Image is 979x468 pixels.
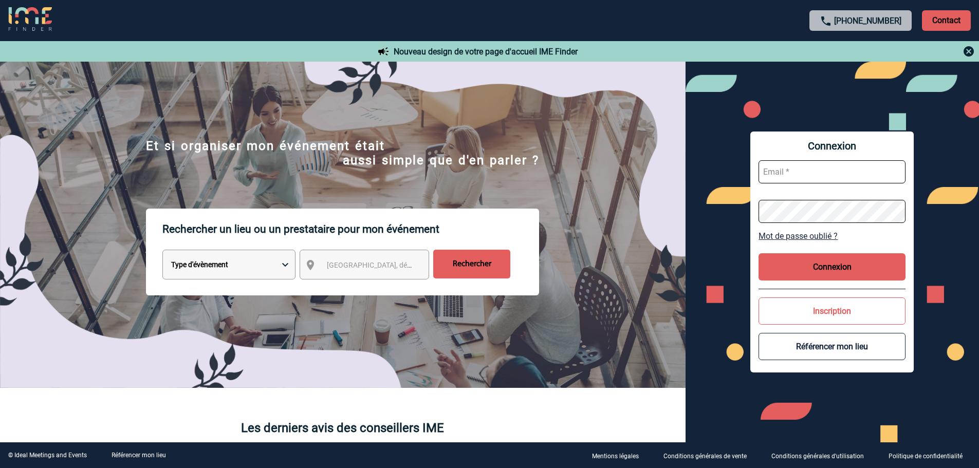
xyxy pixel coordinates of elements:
img: call-24-px.png [820,15,832,27]
button: Référencer mon lieu [759,333,906,360]
p: Politique de confidentialité [889,453,963,460]
p: Mentions légales [592,453,639,460]
span: Connexion [759,140,906,152]
span: [GEOGRAPHIC_DATA], département, région... [327,261,470,269]
button: Connexion [759,253,906,280]
input: Rechercher [433,250,510,278]
p: Contact [922,10,971,31]
a: Mot de passe oublié ? [759,231,906,241]
a: Conditions générales de vente [655,451,763,460]
a: Politique de confidentialité [880,451,979,460]
a: [PHONE_NUMBER] [834,16,901,26]
a: Mentions légales [584,451,655,460]
p: Conditions générales de vente [663,453,747,460]
button: Inscription [759,297,906,325]
p: Conditions générales d'utilisation [771,453,864,460]
p: Rechercher un lieu ou un prestataire pour mon événement [162,209,539,250]
a: Conditions générales d'utilisation [763,451,880,460]
div: © Ideal Meetings and Events [8,452,87,459]
input: Email * [759,160,906,183]
a: Référencer mon lieu [112,452,166,459]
